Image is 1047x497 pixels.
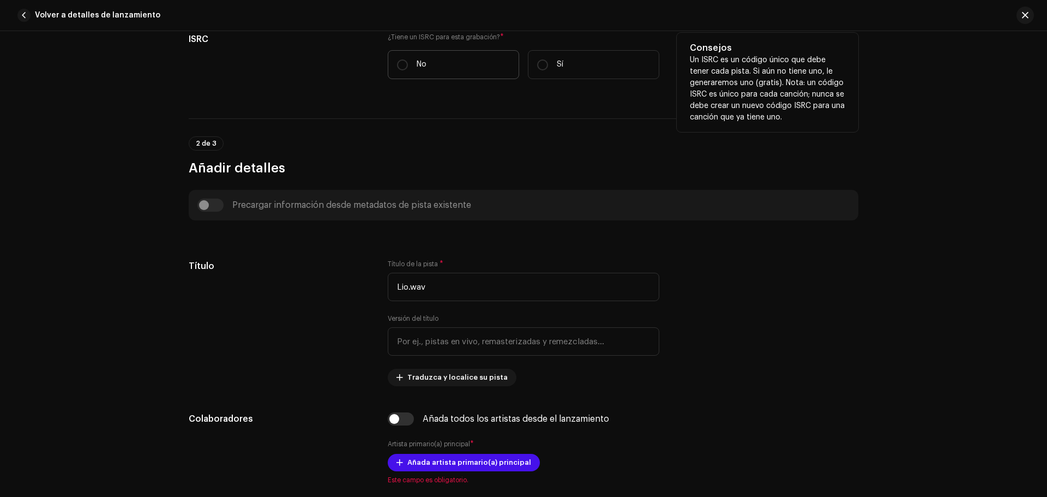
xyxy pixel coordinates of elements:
button: Traduzca y localice su pista [388,369,516,386]
label: ¿Tiene un ISRC para esta grabación? [388,33,659,41]
h5: Título [189,260,370,273]
div: Añada todos los artistas desde el lanzamiento [423,415,609,423]
span: Este campo es obligatorio. [388,476,659,484]
label: Título de la pista [388,260,443,268]
p: Sí [557,59,563,70]
input: Por ej., pistas en vivo, remasterizadas y remezcladas... [388,327,659,356]
span: 2 de 3 [196,140,216,147]
h3: Añadir detalles [189,159,858,177]
h5: ISRC [189,33,370,46]
span: Añada artista primario(a) principal [407,452,531,474]
label: Versión del título [388,314,438,323]
h5: Consejos [690,41,845,55]
h5: Colaboradores [189,412,370,426]
input: Ingrese el nombre de la pista [388,273,659,301]
button: Añada artista primario(a) principal [388,454,540,471]
p: No [417,59,426,70]
small: Artista primario(a) principal [388,441,470,447]
span: Traduzca y localice su pista [407,367,508,388]
p: Un ISRC es un código único que debe tener cada pista. Si aún no tiene uno, le generaremos uno (gr... [690,55,845,123]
